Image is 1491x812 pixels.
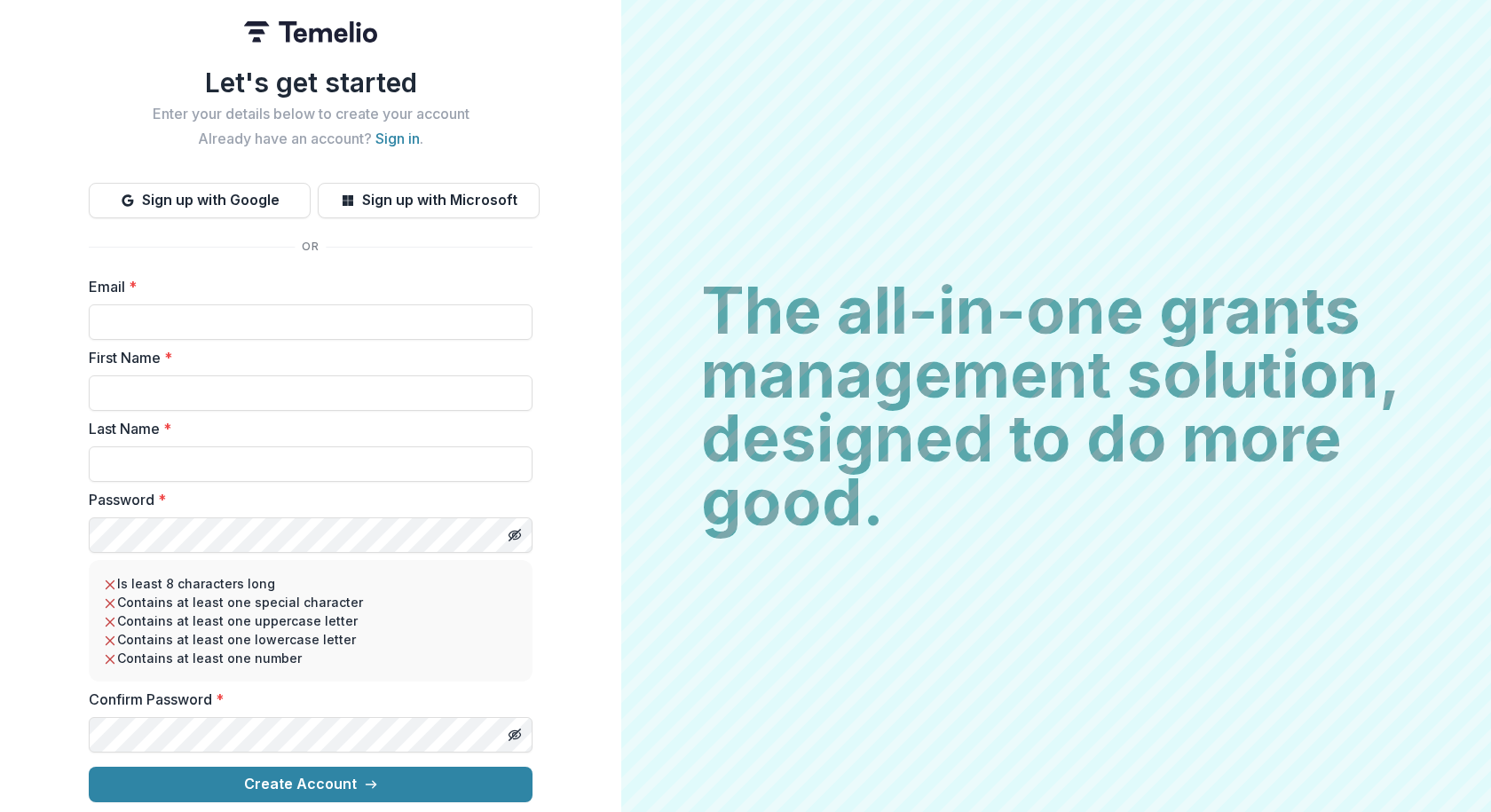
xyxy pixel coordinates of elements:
label: Confirm Password [89,689,522,710]
li: Contains at least one uppercase letter [103,611,518,630]
h2: Already have an account? . [89,130,532,147]
label: Last Name [89,418,522,439]
h1: Let's get started [89,67,532,99]
label: First Name [89,347,522,368]
h2: Enter your details below to create your account [89,106,532,122]
li: Is least 8 characters long [103,574,518,593]
a: Sign in [375,130,420,147]
img: Temelio [244,21,377,43]
li: Contains at least one lowercase letter [103,630,518,649]
button: Toggle password visibility [501,521,529,549]
button: Sign up with Microsoft [318,183,540,218]
label: Email [89,276,522,297]
button: Toggle password visibility [501,721,529,749]
label: Password [89,489,522,510]
button: Sign up with Google [89,183,311,218]
button: Create Account [89,767,532,802]
li: Contains at least one number [103,649,518,667]
li: Contains at least one special character [103,593,518,611]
